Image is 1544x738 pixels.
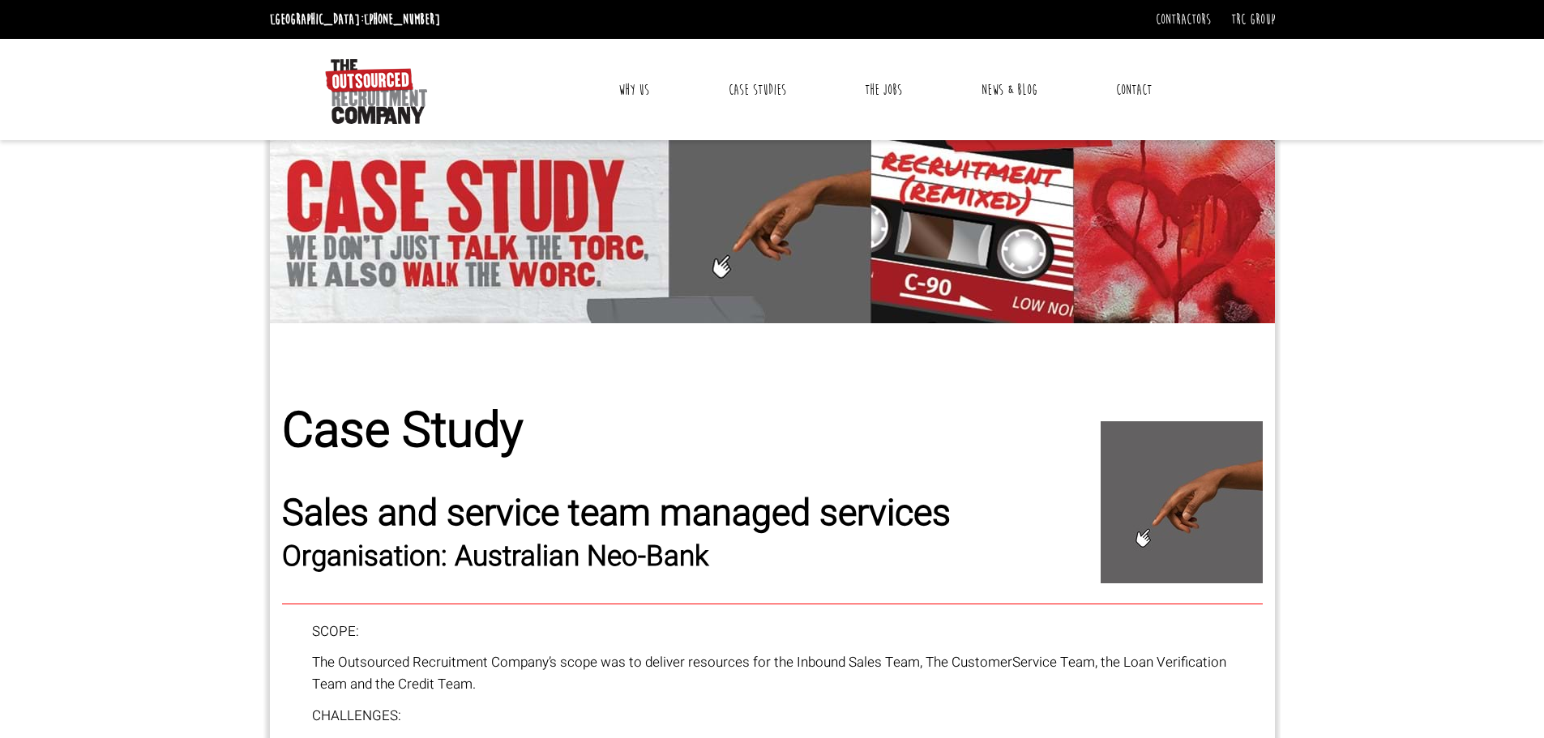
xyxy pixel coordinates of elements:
img: case-study-sales.jpg [270,122,1275,323]
span: The Outsourced Recruitment Company’s scope was to deliver resources for the Inbound Sales Team, T... [312,652,1012,672]
a: Case Studies [716,70,798,110]
a: TRC Group [1231,11,1275,28]
h2: Sales and service team managed services [282,494,951,574]
a: News & Blog [969,70,1050,110]
span: CHALLENGES: [312,706,401,726]
a: [PHONE_NUMBER] [364,11,440,28]
a: Contact [1104,70,1164,110]
a: Contractors [1156,11,1211,28]
span: Service Team, the Loan Verification Team and the Credit Team. [312,652,1226,694]
span: SCOPE: [312,621,359,642]
a: The Jobs [853,70,914,110]
li: [GEOGRAPHIC_DATA]: [266,6,444,32]
img: torc-image-hands-sm.jpg [1101,421,1263,583]
h1: Case Study [282,404,951,458]
a: Why Us [606,70,661,110]
img: The Outsourced Recruitment Company [325,59,427,124]
span: Organisation: Australian Neo-Bank [282,535,708,578]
